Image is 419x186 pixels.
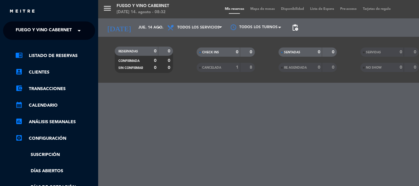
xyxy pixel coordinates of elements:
i: assessment [15,118,23,125]
span: pending_actions [291,24,299,31]
a: calendar_monthCalendario [15,102,95,109]
a: Días abiertos [15,168,95,175]
a: chrome_reader_modeListado de Reservas [15,52,95,59]
a: Configuración [15,135,95,142]
a: account_balance_walletTransacciones [15,85,95,93]
i: calendar_month [15,101,23,108]
span: Fuego y Vino Cabernet [16,24,72,37]
i: account_box [15,68,23,75]
i: account_balance_wallet [15,85,23,92]
a: assessmentANÁLISIS SEMANALES [15,118,95,126]
i: chrome_reader_mode [15,51,23,59]
a: account_boxClientes [15,69,95,76]
a: Suscripción [15,151,95,158]
img: MEITRE [9,9,35,14]
i: settings_applications [15,134,23,142]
